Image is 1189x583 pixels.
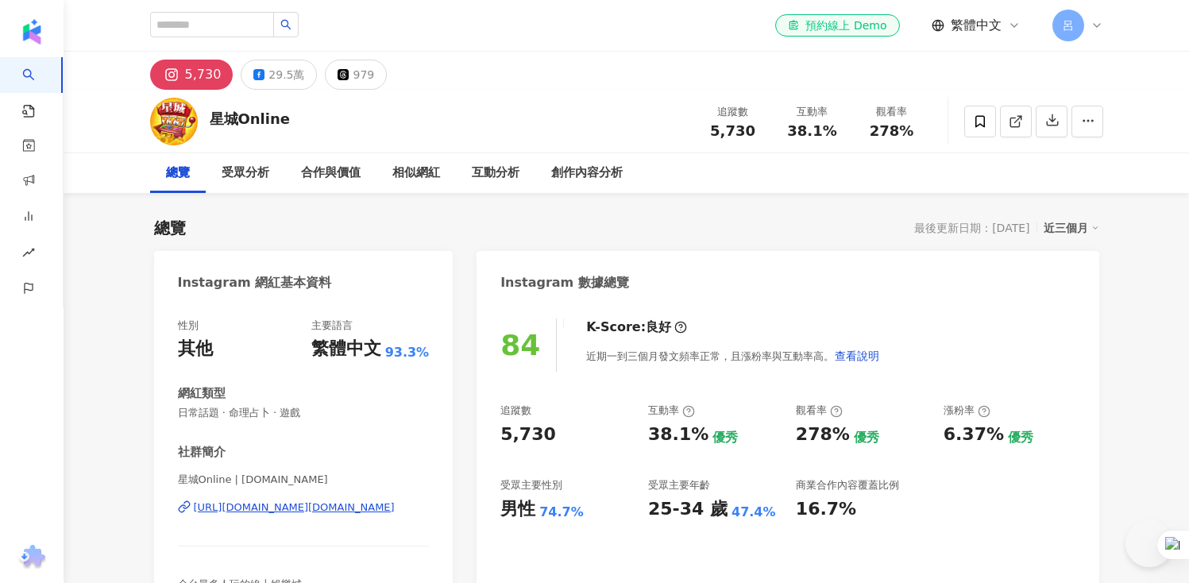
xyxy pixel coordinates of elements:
div: 優秀 [712,429,738,446]
div: 近期一到三個月發文頻率正常，且漲粉率與互動率高。 [586,340,880,372]
div: 29.5萬 [268,64,304,86]
div: Instagram 數據總覽 [500,274,629,291]
div: 5,730 [185,64,222,86]
a: [URL][DOMAIN_NAME][DOMAIN_NAME] [178,500,430,515]
div: 追蹤數 [703,104,763,120]
div: 網紅類型 [178,385,226,402]
div: 性別 [178,319,199,333]
button: 查看說明 [834,340,880,372]
div: 近三個月 [1044,218,1099,238]
div: 25-34 歲 [648,497,728,522]
a: search [22,57,54,119]
span: search [280,19,291,30]
span: 38.1% [787,123,836,139]
span: 呂 [1063,17,1074,34]
div: 其他 [178,337,213,361]
span: 93.3% [385,344,430,361]
div: 社群簡介 [178,444,226,461]
div: 優秀 [854,429,879,446]
span: 日常話題 · 命理占卜 · 遊戲 [178,406,430,420]
div: 繁體中文 [311,337,381,361]
div: 278% [796,423,850,447]
span: 278% [870,123,914,139]
img: chrome extension [17,545,48,570]
div: 受眾主要年齡 [648,478,710,492]
div: 星城Online [210,109,290,129]
div: 84 [500,329,540,361]
div: 漲粉率 [944,403,990,418]
span: 星城Online | [DOMAIN_NAME] [178,473,430,487]
span: 查看說明 [835,349,879,362]
img: logo icon [19,19,44,44]
div: 979 [353,64,374,86]
div: 良好 [646,319,671,336]
div: [URL][DOMAIN_NAME][DOMAIN_NAME] [194,500,395,515]
div: 受眾分析 [222,164,269,183]
div: K-Score : [586,319,687,336]
div: 總覽 [166,164,190,183]
iframe: Help Scout Beacon - Open [1125,519,1173,567]
span: rise [22,237,35,272]
div: Instagram 網紅基本資料 [178,274,332,291]
div: 47.4% [732,504,776,521]
div: 6.37% [944,423,1004,447]
div: 互動率 [648,403,695,418]
div: 男性 [500,497,535,522]
div: 受眾主要性別 [500,478,562,492]
div: 優秀 [1008,429,1033,446]
div: 相似網紅 [392,164,440,183]
div: 74.7% [539,504,584,521]
div: 預約線上 Demo [788,17,886,33]
div: 5,730 [500,423,556,447]
button: 5,730 [150,60,234,90]
div: 觀看率 [862,104,922,120]
div: 總覽 [154,217,186,239]
button: 29.5萬 [241,60,317,90]
div: 16.7% [796,497,856,522]
div: 合作與價值 [301,164,361,183]
div: 38.1% [648,423,708,447]
div: 追蹤數 [500,403,531,418]
span: 繁體中文 [951,17,1002,34]
div: 互動分析 [472,164,519,183]
div: 主要語言 [311,319,353,333]
button: 979 [325,60,387,90]
a: 預約線上 Demo [775,14,899,37]
div: 最後更新日期：[DATE] [914,222,1029,234]
div: 互動率 [782,104,843,120]
img: KOL Avatar [150,98,198,145]
div: 創作內容分析 [551,164,623,183]
div: 商業合作內容覆蓋比例 [796,478,899,492]
span: 5,730 [710,122,755,139]
div: 觀看率 [796,403,843,418]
